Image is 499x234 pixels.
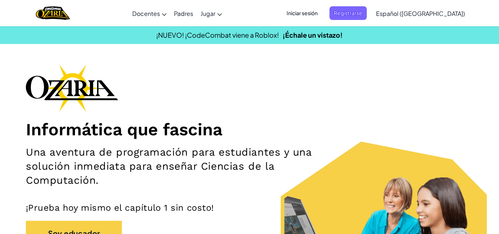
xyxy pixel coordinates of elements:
[170,3,197,23] a: Padres
[282,6,322,20] button: Iniciar sesión
[36,6,70,21] a: Logotipo de Ozaria de CodeCombat
[26,119,222,139] font: Informática que fascina
[36,6,70,21] img: Hogar
[201,10,215,17] font: Jugar
[376,10,465,17] font: Español ([GEOGRAPHIC_DATA])
[287,10,318,16] font: Iniciar sesión
[174,10,193,17] font: Padres
[283,31,343,39] a: ¡Échale un vistazo!
[329,6,367,20] button: Registrarse
[26,203,214,213] font: ¡Prueba hoy mismo el capítulo 1 sin costo!
[26,146,312,186] font: Una aventura de programación para estudiantes y una solución inmediata para enseñar Ciencias de l...
[334,10,362,16] font: Registrarse
[26,64,118,112] img: Logotipo de la marca Ozaria
[372,3,469,23] a: Español ([GEOGRAPHIC_DATA])
[156,31,279,39] font: ¡NUEVO! ¡CodeCombat viene a Roblox!
[129,3,170,23] a: Docentes
[132,10,160,17] font: Docentes
[197,3,226,23] a: Jugar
